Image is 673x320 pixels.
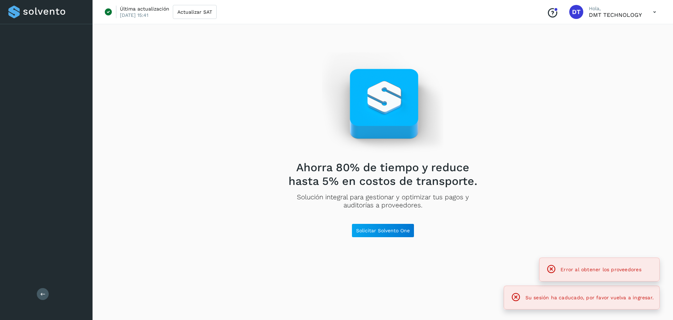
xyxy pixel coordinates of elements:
img: Empty state image [322,52,443,155]
button: Actualizar SAT [173,5,217,19]
span: Actualizar SAT [177,9,212,14]
p: [DATE] 15:41 [120,12,148,18]
span: Solicitar Solvento One [356,228,410,233]
p: Solución integral para gestionar y optimizar tus pagos y auditorías a proveedores. [283,193,483,209]
p: DMT TECHNOLOGY [589,12,642,18]
p: Última actualización [120,6,169,12]
span: Error al obtener los proveedores [560,267,641,272]
h2: Ahorra 80% de tiempo y reduce hasta 5% en costos de transporte. [283,161,483,188]
p: Hola, [589,6,642,12]
span: Su sesión ha caducado, por favor vuelva a ingresar. [525,295,654,300]
button: Solicitar Solvento One [352,224,414,238]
